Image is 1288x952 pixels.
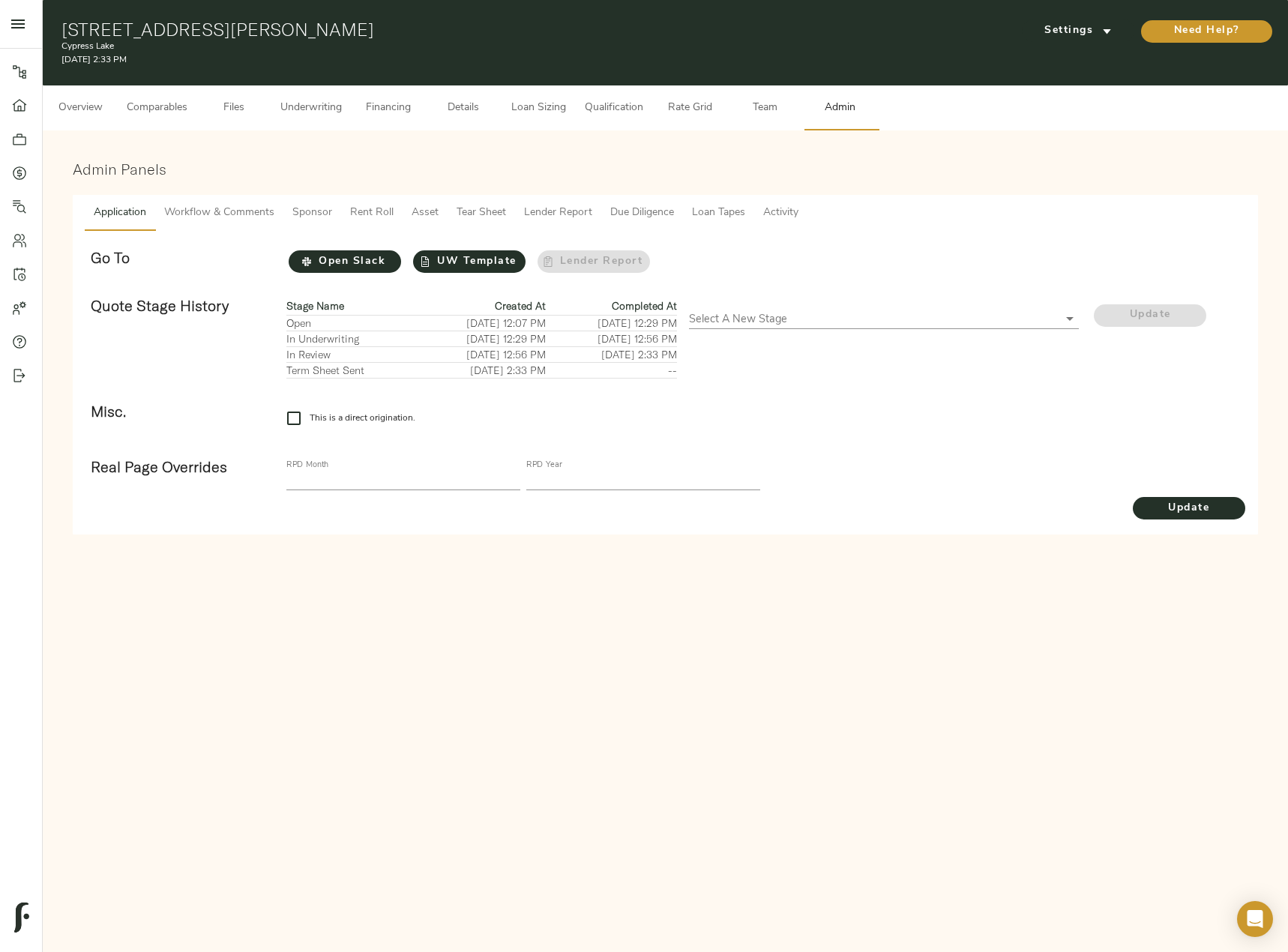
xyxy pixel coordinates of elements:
span: Activity [763,204,798,223]
label: RPD Month [286,461,328,469]
span: UW Template [413,253,526,271]
span: Qualification [585,99,643,118]
td: [DATE] 12:07 PM [415,315,546,331]
span: Overview [52,99,109,118]
td: [DATE] 2:33 PM [546,346,677,362]
td: In Review [286,346,415,362]
button: Need Help? [1141,20,1272,43]
span: Sponsor [292,204,332,223]
span: Team [736,99,793,118]
span: Due Diligence [610,204,674,223]
label: RPD Year [526,461,562,469]
span: Rate Grid [661,99,718,118]
span: Asset [412,204,439,223]
p: [DATE] 2:33 PM [61,53,867,67]
span: Lender Report [524,204,592,223]
td: [DATE] 12:56 PM [546,331,677,346]
p: Cypress Lake [61,40,867,53]
span: Underwriting [280,99,342,118]
strong: Created At [495,299,546,313]
span: Open Slack [289,253,401,271]
span: Tear Sheet [457,204,506,223]
td: Open [286,315,415,331]
span: Loan Tapes [692,204,745,223]
h1: [STREET_ADDRESS][PERSON_NAME] [61,19,867,40]
strong: Quote Stage History [91,296,229,315]
span: Files [205,99,262,118]
td: [DATE] 12:29 PM [415,331,546,346]
span: Workflow & Comments [164,204,274,223]
strong: Go To [91,248,130,267]
span: Application [94,204,146,223]
span: This is a direct origination. [310,412,415,425]
strong: Completed At [612,299,677,313]
span: Settings [1037,22,1119,40]
span: Details [435,99,492,118]
a: UW Template [413,250,526,273]
td: -- [546,362,677,378]
span: Need Help? [1156,22,1257,40]
strong: Stage Name [286,299,344,313]
h3: Admin Panels [73,160,1258,178]
span: Admin [811,99,868,118]
td: [DATE] 12:56 PM [415,346,546,362]
td: [DATE] 2:33 PM [415,362,546,378]
button: Update [1133,497,1245,519]
span: Loan Sizing [510,99,567,118]
button: Settings [1022,19,1134,42]
span: Rent Roll [350,204,394,223]
td: Term Sheet Sent [286,362,415,378]
span: Comparables [127,99,187,118]
button: Open Slack [289,250,401,273]
td: In Underwriting [286,331,415,346]
strong: Real Page Overrides [91,457,227,476]
strong: Misc. [91,402,126,421]
td: [DATE] 12:29 PM [546,315,677,331]
span: Financing [360,99,417,118]
div: Open Intercom Messenger [1237,901,1273,937]
span: Update [1133,499,1245,518]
